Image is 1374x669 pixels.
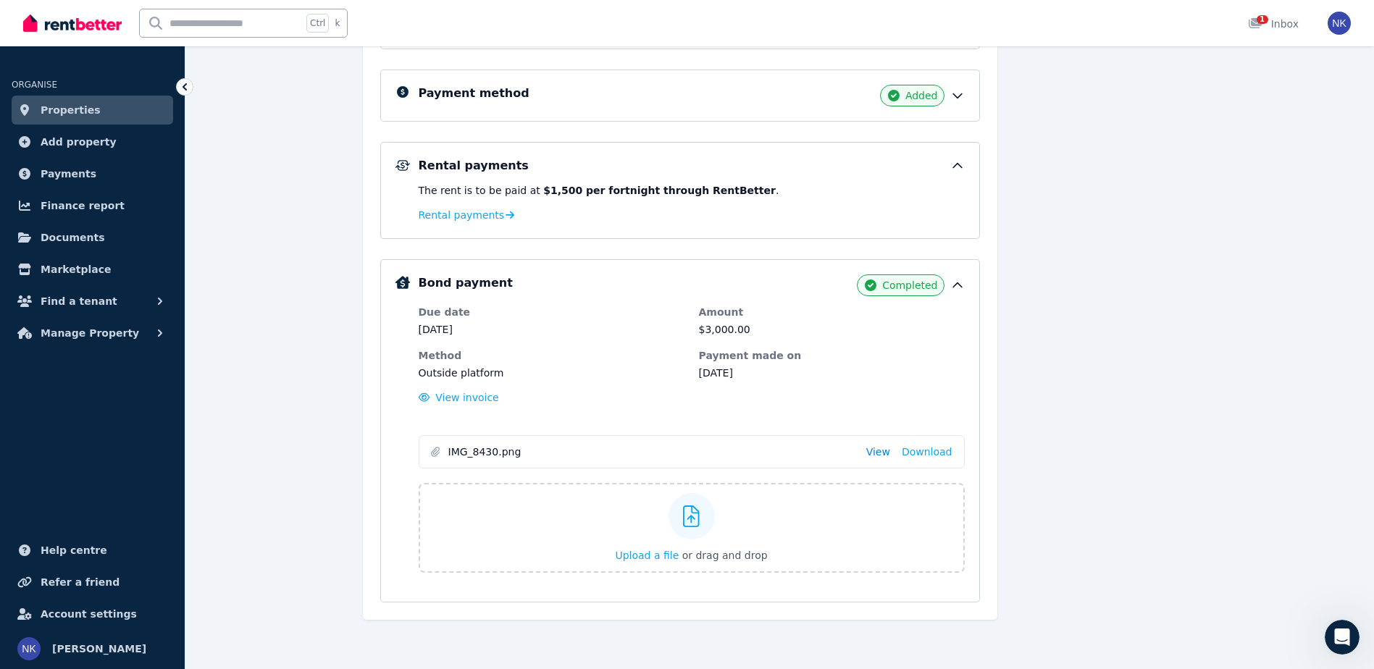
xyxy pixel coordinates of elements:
a: Download [902,445,952,459]
dt: Due date [419,305,684,319]
a: Documents [12,223,173,252]
div: Did this answer your question? [17,505,481,521]
button: View invoice [419,390,499,405]
div: Inbox [1248,17,1299,31]
span: [PERSON_NAME] [52,640,146,657]
span: Properties [41,101,101,119]
dd: [DATE] [699,366,965,380]
img: Nusret Kose [1328,12,1351,35]
a: View [866,445,890,459]
p: The rent is to be paid at . [419,183,965,198]
span: IMG_8430.png [448,445,855,459]
span: Manage Property [41,324,139,342]
button: Upload a file or drag and drop [615,548,767,563]
button: go back [9,6,37,33]
span: Documents [41,229,105,246]
span: Rental payments [419,208,505,222]
span: k [335,17,340,29]
a: Properties [12,96,173,125]
dt: Amount [699,305,965,319]
span: Add property [41,133,117,151]
img: RentBetter [23,12,122,34]
span: 😃 [276,519,297,548]
a: Help centre [12,536,173,565]
h5: Rental payments [419,157,529,174]
button: Find a tenant [12,287,173,316]
a: Marketplace [12,255,173,284]
span: Help centre [41,542,107,559]
div: Close [463,6,489,32]
span: disappointed reaction [193,519,230,548]
span: Find a tenant [41,293,117,310]
img: Bond Details [395,276,410,289]
img: Nusret Kose [17,637,41,660]
span: Refer a friend [41,573,120,591]
dt: Payment made on [699,348,965,363]
a: Open in help center [191,566,307,578]
h5: Payment method [419,85,529,102]
span: 1 [1257,15,1268,24]
iframe: Intercom live chat [1325,620,1360,655]
a: Account settings [12,599,173,628]
span: Ctrl [306,14,329,33]
a: Payments [12,159,173,188]
a: Finance report [12,191,173,220]
dd: [DATE] [419,322,684,337]
span: Completed [882,278,937,293]
span: 😞 [201,519,222,548]
img: Rental Payments [395,160,410,171]
span: neutral face reaction [230,519,268,548]
span: smiley reaction [268,519,306,548]
span: View invoice [435,392,499,403]
dd: $3,000.00 [699,322,965,337]
h5: Bond payment [419,274,513,292]
a: Refer a friend [12,568,173,597]
button: Collapse window [435,6,463,33]
button: Manage Property [12,319,173,348]
span: 😐 [238,519,259,548]
span: Marketplace [41,261,111,278]
span: Payments [41,165,96,182]
span: Finance report [41,197,125,214]
a: Rental payments [419,208,515,222]
dd: Outside platform [419,366,684,380]
a: Add property [12,127,173,156]
span: Upload a file [615,550,679,561]
span: Account settings [41,605,137,623]
b: $1,500 per fortnight through RentBetter [543,185,776,196]
span: ORGANISE [12,80,57,90]
dt: Method [419,348,684,363]
span: Added [905,88,938,103]
span: or drag and drop [682,550,768,561]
